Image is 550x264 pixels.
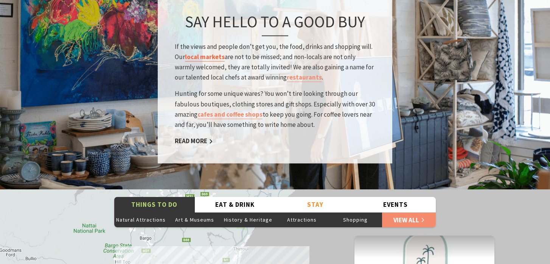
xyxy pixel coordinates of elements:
[175,137,213,146] a: Read More
[275,212,329,227] button: Attractions
[382,212,436,227] a: View All
[221,212,275,227] button: History & Heritage
[175,89,375,130] p: Hunting for some unique wares? You won’t tire looking through our fabulous boutiques, clothing st...
[114,197,195,212] button: Things To Do
[287,73,322,82] a: restaurants
[275,197,356,212] button: Stay
[356,197,436,212] button: Events
[329,212,382,227] button: Shopping
[185,53,225,61] a: local markets
[168,212,222,227] button: Art & Museums
[175,42,375,83] p: If the views and people don’t get you, the food, drinks and shopping will. Our are not to be miss...
[114,212,168,227] button: Natural Attractions
[195,197,275,212] button: Eat & Drink
[197,110,263,119] a: cafes and coffee shops
[175,12,375,36] h3: Say hello to a good buy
